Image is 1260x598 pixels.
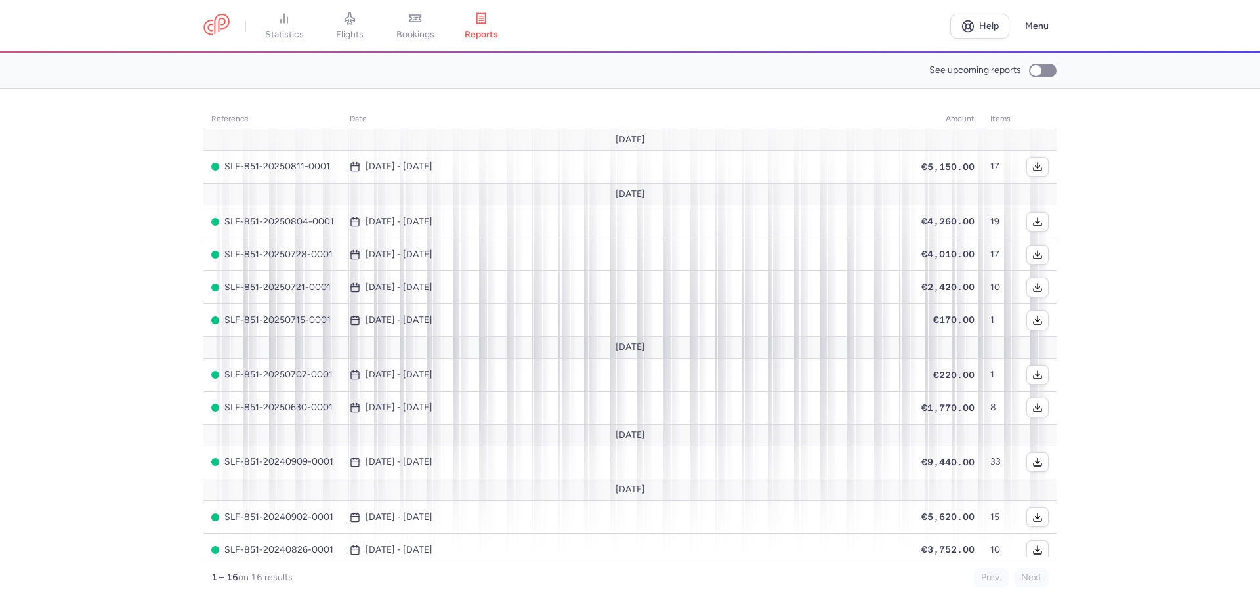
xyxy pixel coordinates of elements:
time: [DATE] - [DATE] [366,249,432,260]
span: SLF-851-20250715-0001 [211,315,334,326]
span: on 16 results [238,572,293,583]
span: SLF-851-20240826-0001 [211,545,334,555]
a: flights [317,12,383,41]
span: statistics [265,29,304,41]
span: €170.00 [933,314,975,325]
button: Next [1014,568,1049,587]
td: 1 [982,358,1018,391]
span: SLF-851-20250728-0001 [211,249,334,260]
span: SLF-851-20250707-0001 [211,370,334,380]
span: €5,620.00 [921,511,975,522]
a: CitizenPlane red outlined logo [203,14,230,38]
td: 8 [982,391,1018,424]
span: [DATE] [616,135,645,145]
span: [DATE] [616,189,645,200]
td: 1 [982,304,1018,337]
time: [DATE] - [DATE] [366,512,432,523]
th: date [342,110,913,129]
span: SLF-851-20250811-0001 [211,161,334,172]
span: €3,752.00 [921,544,975,555]
time: [DATE] - [DATE] [366,217,432,227]
span: €2,420.00 [921,282,975,292]
span: €220.00 [933,370,975,380]
span: SLF-851-20240909-0001 [211,457,334,467]
td: 15 [982,501,1018,534]
span: €1,770.00 [921,402,975,413]
span: Help [979,21,999,31]
td: 33 [982,446,1018,479]
span: [DATE] [616,430,645,440]
span: [DATE] [616,342,645,352]
span: SLF-851-20250721-0001 [211,282,334,293]
time: [DATE] - [DATE] [366,402,432,413]
time: [DATE] - [DATE] [366,282,432,293]
th: amount [913,110,982,129]
time: [DATE] - [DATE] [366,370,432,380]
button: Prev. [974,568,1009,587]
td: 10 [982,534,1018,566]
time: [DATE] - [DATE] [366,315,432,326]
td: 17 [982,238,1018,271]
td: 10 [982,271,1018,304]
a: Help [950,14,1009,39]
a: bookings [383,12,448,41]
span: €9,440.00 [921,457,975,467]
td: 17 [982,150,1018,183]
button: Menu [1017,14,1057,39]
span: flights [336,29,364,41]
span: €5,150.00 [921,161,975,172]
span: bookings [396,29,434,41]
span: SLF-851-20250804-0001 [211,217,334,227]
time: [DATE] - [DATE] [366,545,432,555]
td: 19 [982,205,1018,238]
span: €4,010.00 [921,249,975,259]
time: [DATE] - [DATE] [366,457,432,467]
strong: 1 – 16 [211,572,238,583]
th: reference [203,110,342,129]
span: SLF-851-20250630-0001 [211,402,334,413]
span: reports [465,29,498,41]
span: €4,260.00 [921,216,975,226]
th: items [982,110,1018,129]
a: statistics [251,12,317,41]
span: See upcoming reports [929,65,1021,75]
a: reports [448,12,514,41]
span: [DATE] [616,484,645,495]
span: SLF-851-20240902-0001 [211,512,334,523]
time: [DATE] - [DATE] [366,161,432,172]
